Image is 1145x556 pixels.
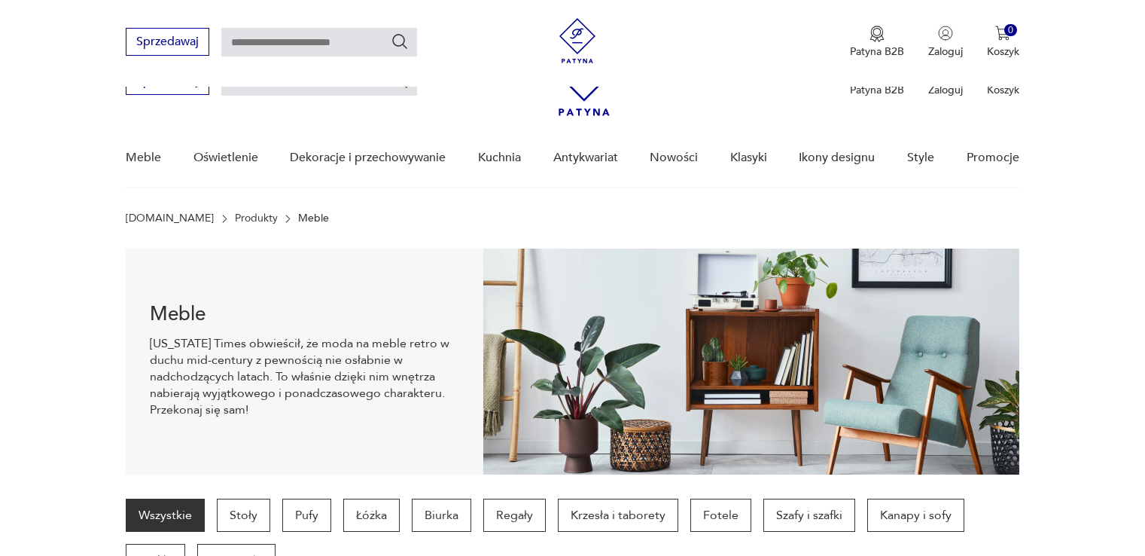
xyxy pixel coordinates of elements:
h1: Meble [150,305,459,323]
a: Produkty [235,212,278,225]
p: Zaloguj [928,83,963,97]
a: Ikony designu [799,129,875,187]
a: Fotele [690,499,751,532]
button: Sprzedawaj [126,28,209,56]
img: Ikona koszyka [995,26,1010,41]
a: Pufy [282,499,331,532]
a: Kanapy i sofy [867,499,964,532]
a: Łóżka [343,499,400,532]
a: Oświetlenie [193,129,258,187]
a: Sprzedawaj [126,38,209,48]
p: Meble [298,212,329,225]
button: Szukaj [391,32,409,50]
a: Antykwariat [553,129,618,187]
a: Stoły [217,499,270,532]
a: Regały [483,499,546,532]
a: Promocje [967,129,1019,187]
img: Patyna - sklep z meblami i dekoracjami vintage [555,18,600,63]
a: [DOMAIN_NAME] [126,212,214,225]
a: Szafy i szafki [763,499,855,532]
p: Patyna B2B [850,83,904,97]
img: Ikona medalu [869,26,885,42]
a: Kuchnia [478,129,521,187]
img: Meble [483,249,1019,475]
a: Ikona medaluPatyna B2B [850,26,904,59]
a: Nowości [650,129,698,187]
div: 0 [1004,24,1017,37]
p: Zaloguj [928,44,963,59]
button: Zaloguj [928,26,963,59]
button: 0Koszyk [987,26,1019,59]
p: [US_STATE] Times obwieścił, że moda na meble retro w duchu mid-century z pewnością nie osłabnie w... [150,335,459,418]
a: Krzesła i taborety [558,499,678,532]
p: Koszyk [987,83,1019,97]
img: Ikonka użytkownika [938,26,953,41]
p: Koszyk [987,44,1019,59]
a: Style [907,129,934,187]
a: Dekoracje i przechowywanie [290,129,446,187]
a: Klasyki [730,129,767,187]
a: Wszystkie [126,499,205,532]
p: Patyna B2B [850,44,904,59]
a: Sprzedawaj [126,77,209,87]
a: Meble [126,129,161,187]
button: Patyna B2B [850,26,904,59]
a: Biurka [412,499,471,532]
